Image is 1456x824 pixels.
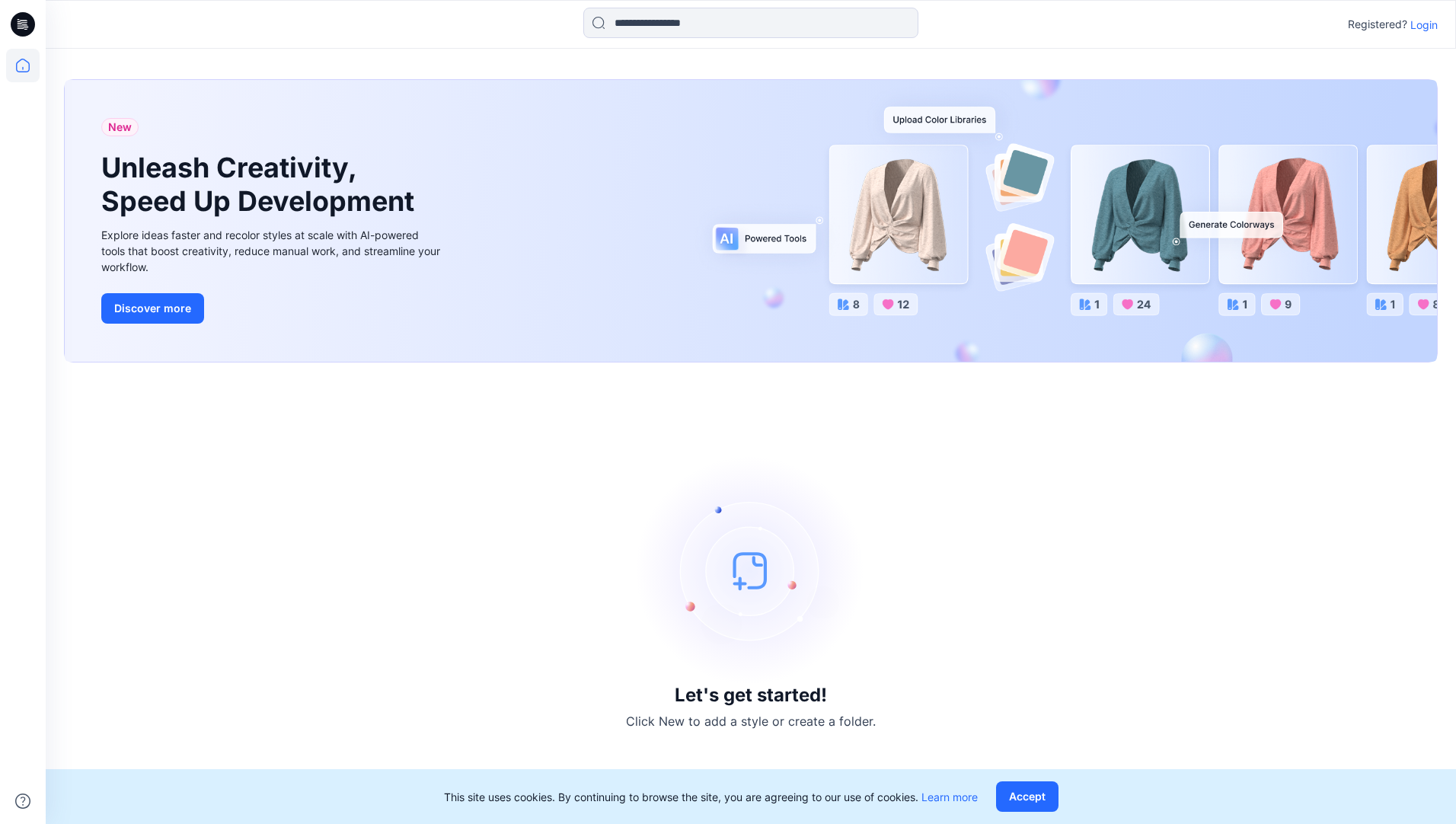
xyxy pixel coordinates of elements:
button: Discover more [101,293,204,324]
img: empty-state-image.svg [637,456,865,685]
p: Login [1410,17,1438,33]
p: Click New to add a style or create a folder. [626,712,876,730]
h3: Let's get started! [675,685,827,706]
p: Registered? [1348,15,1407,34]
span: New [108,118,132,136]
a: Discover more [101,293,444,324]
a: Learn more [921,790,978,803]
button: Accept [996,781,1058,812]
p: This site uses cookies. By continuing to browse the site, you are agreeing to our use of cookies. [444,789,978,805]
div: Explore ideas faster and recolor styles at scale with AI-powered tools that boost creativity, red... [101,227,444,275]
h1: Unleash Creativity, Speed Up Development [101,152,421,217]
